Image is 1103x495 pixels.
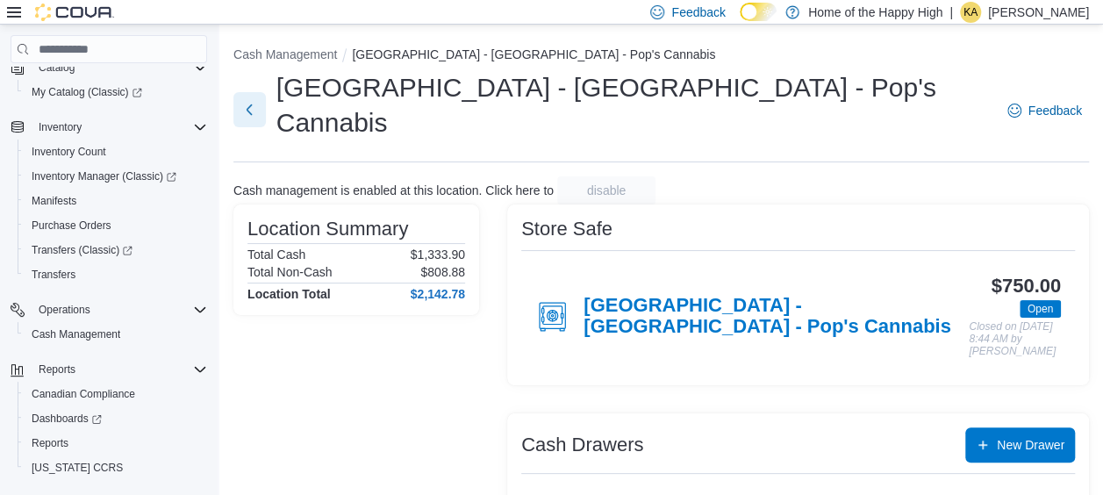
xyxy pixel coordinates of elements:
button: [GEOGRAPHIC_DATA] - [GEOGRAPHIC_DATA] - Pop's Cannabis [352,47,715,61]
p: Cash management is enabled at this location. Click here to [233,183,554,197]
span: Reports [25,433,207,454]
button: Reports [4,357,214,382]
a: My Catalog (Classic) [18,80,214,104]
span: KA [963,2,978,23]
h3: Location Summary [247,219,408,240]
span: Manifests [32,194,76,208]
h3: Store Safe [521,219,612,240]
span: Washington CCRS [25,457,207,478]
span: Operations [32,299,207,320]
span: Transfers [25,264,207,285]
button: Inventory [32,117,89,138]
span: Inventory Manager (Classic) [25,166,207,187]
button: Next [233,92,266,127]
span: Canadian Compliance [32,387,135,401]
a: Reports [25,433,75,454]
span: My Catalog (Classic) [25,82,207,103]
span: Inventory Count [25,141,207,162]
p: Closed on [DATE] 8:44 AM by [PERSON_NAME] [969,321,1061,357]
span: Canadian Compliance [25,384,207,405]
span: Inventory [32,117,207,138]
span: Purchase Orders [25,215,207,236]
span: Operations [39,303,90,317]
span: Inventory [39,120,82,134]
button: Inventory Count [18,140,214,164]
button: Reports [32,359,82,380]
span: Inventory Manager (Classic) [32,169,176,183]
a: Canadian Compliance [25,384,142,405]
h3: $750.00 [992,276,1061,297]
span: Cash Management [25,324,207,345]
span: Inventory Count [32,145,106,159]
a: Feedback [1000,93,1089,128]
span: Catalog [32,57,207,78]
p: $808.88 [420,265,465,279]
button: disable [557,176,655,204]
button: Transfers [18,262,214,287]
span: Feedback [671,4,725,21]
span: Dashboards [25,408,207,429]
button: Purchase Orders [18,213,214,238]
img: Cova [35,4,114,21]
span: [US_STATE] CCRS [32,461,123,475]
h3: Cash Drawers [521,434,643,456]
span: Catalog [39,61,75,75]
button: Inventory [4,115,214,140]
span: Reports [32,359,207,380]
span: Reports [39,362,75,377]
nav: An example of EuiBreadcrumbs [233,46,1089,67]
button: Reports [18,431,214,456]
button: Catalog [4,55,214,80]
a: Transfers [25,264,82,285]
h4: [GEOGRAPHIC_DATA] - [GEOGRAPHIC_DATA] - Pop's Cannabis [584,295,969,339]
h6: Total Cash [247,247,305,262]
p: | [949,2,953,23]
button: Operations [4,298,214,322]
button: [US_STATE] CCRS [18,456,214,480]
span: Dark Mode [740,21,741,22]
a: Purchase Orders [25,215,118,236]
p: Home of the Happy High [808,2,942,23]
a: Cash Management [25,324,127,345]
p: [PERSON_NAME] [988,2,1089,23]
span: My Catalog (Classic) [32,85,142,99]
button: Operations [32,299,97,320]
div: Kaelyn Anderson [960,2,981,23]
a: Transfers (Classic) [25,240,140,261]
button: Catalog [32,57,82,78]
p: $1,333.90 [411,247,465,262]
h6: Total Non-Cash [247,265,333,279]
button: New Drawer [965,427,1075,463]
button: Cash Management [233,47,337,61]
span: Open [1028,301,1053,317]
span: disable [587,182,626,199]
a: Manifests [25,190,83,212]
a: Transfers (Classic) [18,238,214,262]
span: Cash Management [32,327,120,341]
span: Transfers (Classic) [32,243,133,257]
button: Cash Management [18,322,214,347]
span: Feedback [1028,102,1082,119]
a: Dashboards [18,406,214,431]
a: [US_STATE] CCRS [25,457,130,478]
span: Dashboards [32,412,102,426]
button: Canadian Compliance [18,382,214,406]
span: Transfers [32,268,75,282]
a: Inventory Manager (Classic) [18,164,214,189]
h4: $2,142.78 [411,287,465,301]
button: Manifests [18,189,214,213]
h1: [GEOGRAPHIC_DATA] - [GEOGRAPHIC_DATA] - Pop's Cannabis [276,70,990,140]
span: Reports [32,436,68,450]
span: Open [1020,300,1061,318]
a: Inventory Manager (Classic) [25,166,183,187]
h4: Location Total [247,287,331,301]
span: Transfers (Classic) [25,240,207,261]
a: Inventory Count [25,141,113,162]
a: My Catalog (Classic) [25,82,149,103]
span: New Drawer [997,436,1064,454]
a: Dashboards [25,408,109,429]
span: Purchase Orders [32,219,111,233]
span: Manifests [25,190,207,212]
input: Dark Mode [740,3,777,21]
